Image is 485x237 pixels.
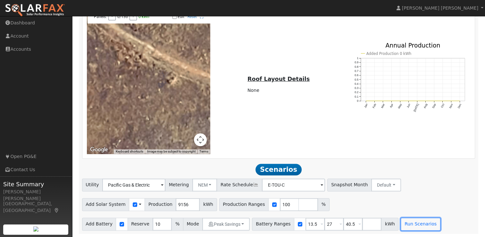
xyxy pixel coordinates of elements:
[165,179,193,191] span: Metering
[202,218,250,231] button: Peak Savings
[147,150,195,153] span: Image may be subject to copyright
[408,100,409,101] circle: onclick=""
[374,100,375,101] circle: onclick=""
[406,103,411,108] text: Jun
[448,103,454,109] text: Nov
[381,218,398,231] span: kWh
[385,42,440,48] text: Annual Production
[54,208,60,213] a: Map
[246,86,311,95] td: None
[183,218,203,231] span: Mode
[371,179,401,191] button: Default
[399,100,400,101] circle: onclick=""
[355,61,358,64] text: 0.9
[102,179,165,191] input: Select a Utility
[355,78,358,81] text: 0.5
[355,82,358,85] text: 0.4
[82,198,130,211] span: Add Solar System
[355,86,358,90] text: 0.3
[33,226,38,232] img: retrieve
[423,103,428,109] text: Aug
[355,69,358,73] text: 0.7
[188,14,197,19] a: Reset
[199,150,208,153] a: Terms (opens in new tab)
[355,91,358,94] text: 0.2
[357,99,358,102] text: 0
[391,100,392,101] circle: onclick=""
[217,179,262,191] span: Rate Schedule
[3,189,69,202] div: [PERSON_NAME] [PERSON_NAME]
[401,218,440,231] button: Run Scenarios
[366,51,411,56] text: Added Production 0 kWh
[117,14,128,19] span: 0/136
[199,198,217,211] span: kWh
[128,218,153,231] span: Reserve
[5,4,65,17] img: SolarFax
[82,218,116,231] span: Add Battery
[355,95,358,98] text: 0.1
[178,14,184,19] label: Edit
[200,14,204,19] a: Full Screen
[108,13,116,20] button: -
[382,100,383,101] circle: onclick=""
[192,179,217,191] button: NEM
[416,100,417,101] circle: onclick=""
[219,198,269,211] span: Production Ranges
[355,65,358,68] text: 0.8
[138,14,149,19] span: 0 kWh
[171,218,183,231] span: %
[357,57,358,60] text: 1
[355,74,358,77] text: 0.6
[389,103,394,108] text: Apr
[115,149,143,154] button: Keyboard shortcuts
[425,100,426,101] circle: onclick=""
[82,179,103,191] span: Utility
[194,133,207,146] button: Map camera controls
[442,100,443,101] circle: onclick=""
[130,13,137,20] button: +
[247,76,310,82] u: Roof Layout Details
[88,145,110,154] img: Google
[318,198,329,211] span: %
[145,198,176,211] span: Production
[365,100,366,101] circle: onclick=""
[327,179,372,191] span: Snapshot Month
[451,100,452,101] circle: onclick=""
[459,100,460,101] circle: onclick=""
[252,218,294,231] span: Battery Ranges
[402,5,478,11] span: [PERSON_NAME] [PERSON_NAME]
[434,100,435,101] circle: onclick=""
[363,103,368,108] text: Jan
[372,103,377,109] text: Feb
[262,179,325,191] input: Select a Rate Schedule
[3,200,69,214] div: [GEOGRAPHIC_DATA], [GEOGRAPHIC_DATA]
[255,164,301,175] span: Scenarios
[413,103,419,112] text: [DATE]
[88,145,110,154] a: Open this area in Google Maps (opens a new window)
[380,103,385,109] text: Mar
[397,103,402,109] text: May
[440,103,445,108] text: Oct
[94,14,107,19] span: Panels:
[3,180,69,189] span: Site Summary
[431,103,437,109] text: Sep
[457,103,462,109] text: Dec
